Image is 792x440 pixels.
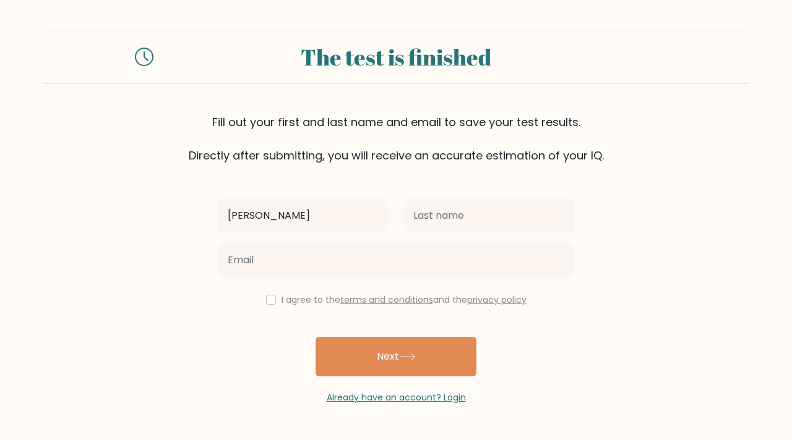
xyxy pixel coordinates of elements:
[43,114,749,164] div: Fill out your first and last name and email to save your test results. Directly after submitting,...
[218,243,574,277] input: Email
[282,294,527,306] label: I agree to the and the
[327,391,466,404] a: Already have an account? Login
[316,337,476,376] button: Next
[218,198,389,233] input: First name
[467,294,527,306] a: privacy policy
[340,294,433,306] a: terms and conditions
[168,40,624,74] div: The test is finished
[403,198,574,233] input: Last name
